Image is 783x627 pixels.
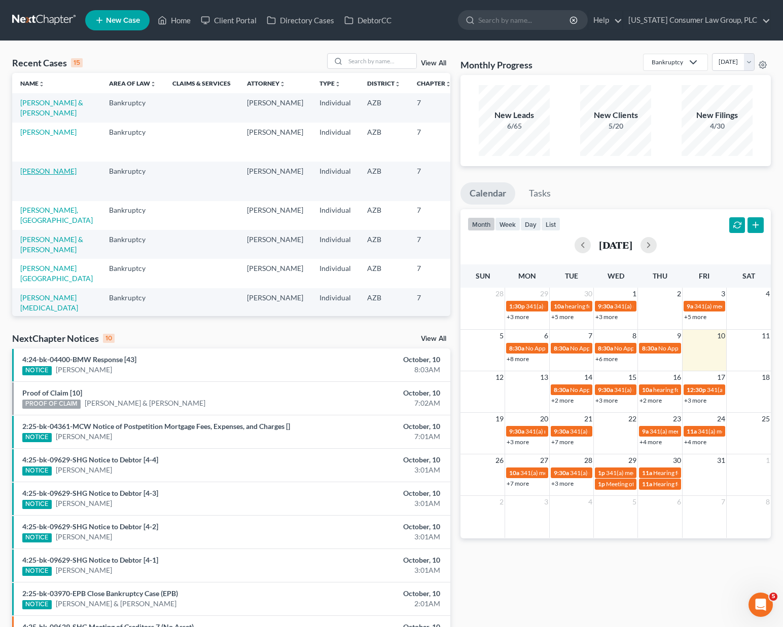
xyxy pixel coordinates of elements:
[631,288,637,300] span: 1
[460,59,532,71] h3: Monthly Progress
[56,565,112,575] a: [PERSON_NAME]
[642,427,649,435] span: 9a
[22,522,158,531] a: 4:25-bk-09629-SHG Notice to Debtor [4-2]
[599,240,632,250] h2: [DATE]
[308,498,440,508] div: 3:01AM
[551,438,574,446] a: +7 more
[20,80,45,87] a: Nameunfold_more
[339,11,397,29] a: DebtorCC
[359,288,409,327] td: AZB
[650,427,748,435] span: 341(a) meeting for [PERSON_NAME]
[335,81,341,87] i: unfold_more
[22,388,82,397] a: Proof of Claim [10]
[699,271,709,280] span: Fri
[518,271,536,280] span: Mon
[20,128,77,136] a: [PERSON_NAME]
[526,302,624,310] span: 341(a) meeting for [PERSON_NAME]
[716,454,726,466] span: 31
[672,371,682,383] span: 16
[606,480,772,488] span: Meeting of Creditors for [PERSON_NAME] & [PERSON_NAME]
[642,386,652,394] span: 10a
[164,73,239,93] th: Claims & Services
[311,123,359,162] td: Individual
[627,413,637,425] span: 22
[103,334,115,343] div: 10
[460,182,515,205] a: Calendar
[509,344,524,352] span: 8:30a
[687,386,706,394] span: 12:30p
[308,522,440,532] div: October, 10
[239,123,311,162] td: [PERSON_NAME]
[359,201,409,230] td: AZB
[239,201,311,230] td: [PERSON_NAME]
[239,93,311,122] td: [PERSON_NAME]
[499,330,505,342] span: 5
[308,365,440,375] div: 8:03AM
[525,427,677,435] span: 341(a) meeting for [PERSON_NAME] & [PERSON_NAME]
[409,93,459,122] td: 7
[479,109,550,121] div: New Leads
[761,371,771,383] span: 18
[319,80,341,87] a: Typeunfold_more
[765,496,771,508] span: 8
[311,259,359,288] td: Individual
[109,80,156,87] a: Area of Lawunfold_more
[539,288,549,300] span: 29
[742,271,755,280] span: Sat
[507,313,529,321] a: +3 more
[308,589,440,599] div: October, 10
[409,162,459,201] td: 7
[631,330,637,342] span: 8
[525,344,573,352] span: No Appointments
[71,58,83,67] div: 15
[687,427,697,435] span: 11a
[409,288,459,327] td: 7
[583,413,593,425] span: 21
[598,469,605,477] span: 1p
[587,330,593,342] span: 7
[539,413,549,425] span: 20
[765,454,771,466] span: 1
[101,201,164,230] td: Bankruptcy
[614,344,661,352] span: No Appointments
[196,11,262,29] a: Client Portal
[101,123,164,162] td: Bankruptcy
[682,109,753,121] div: New Filings
[687,302,693,310] span: 9a
[22,400,81,409] div: PROOF OF CLAIM
[672,413,682,425] span: 23
[20,206,93,224] a: [PERSON_NAME], [GEOGRAPHIC_DATA]
[20,98,83,117] a: [PERSON_NAME] & [PERSON_NAME]
[22,567,52,576] div: NOTICE
[580,121,651,131] div: 5/20
[565,271,578,280] span: Tue
[308,565,440,575] div: 3:01AM
[421,60,446,67] a: View All
[101,230,164,259] td: Bankruptcy
[543,330,549,342] span: 6
[509,469,519,477] span: 10a
[509,302,525,310] span: 1:30p
[153,11,196,29] a: Home
[150,81,156,87] i: unfold_more
[520,182,560,205] a: Tasks
[499,496,505,508] span: 2
[608,271,624,280] span: Wed
[367,80,401,87] a: Districtunfold_more
[12,57,83,69] div: Recent Cases
[311,230,359,259] td: Individual
[494,413,505,425] span: 19
[520,469,672,477] span: 341(a) meeting for [PERSON_NAME] & [PERSON_NAME]
[580,109,651,121] div: New Clients
[614,386,766,394] span: 341(a) meeting for [PERSON_NAME] & [PERSON_NAME]
[409,230,459,259] td: 7
[627,454,637,466] span: 29
[494,288,505,300] span: 28
[507,355,529,363] a: +8 more
[56,432,112,442] a: [PERSON_NAME]
[554,344,569,352] span: 8:30a
[56,532,112,542] a: [PERSON_NAME]
[642,480,652,488] span: 11a
[308,599,440,609] div: 2:01AM
[554,427,569,435] span: 9:30a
